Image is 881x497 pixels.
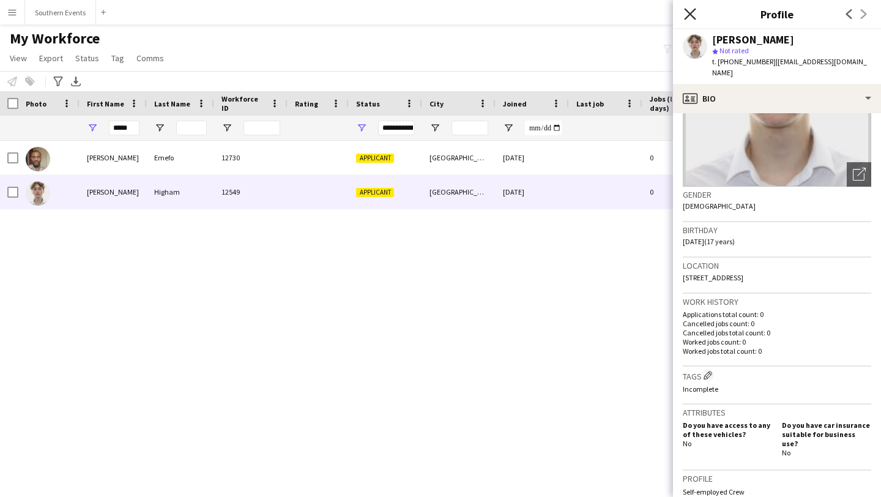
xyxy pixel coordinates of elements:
[154,122,165,133] button: Open Filter Menu
[683,337,871,346] p: Worked jobs count: 0
[87,99,124,108] span: First Name
[712,57,867,77] span: | [EMAIL_ADDRESS][DOMAIN_NAME]
[26,147,50,171] img: Henry Emefo
[221,94,266,113] span: Workforce ID
[69,74,83,89] app-action-btn: Export XLSX
[26,181,50,206] img: Henry Higham
[683,260,871,271] h3: Location
[147,175,214,209] div: Higham
[782,448,790,457] span: No
[429,122,441,133] button: Open Filter Menu
[683,407,871,418] h3: Attributes
[683,296,871,307] h3: Work history
[503,99,527,108] span: Joined
[243,121,280,135] input: Workforce ID Filter Input
[683,384,871,394] p: Incomplete
[106,50,129,66] a: Tag
[10,53,27,64] span: View
[642,175,722,209] div: 0
[295,99,318,108] span: Rating
[70,50,104,66] a: Status
[683,310,871,319] p: Applications total count: 0
[452,121,488,135] input: City Filter Input
[683,273,743,282] span: [STREET_ADDRESS]
[847,162,871,187] div: Open photos pop-in
[80,175,147,209] div: [PERSON_NAME]
[136,53,164,64] span: Comms
[683,225,871,236] h3: Birthday
[429,99,444,108] span: City
[673,6,881,22] h3: Profile
[683,473,871,484] h3: Profile
[356,188,394,197] span: Applicant
[132,50,169,66] a: Comms
[25,1,96,24] button: Southern Events
[26,99,46,108] span: Photo
[10,29,100,48] span: My Workforce
[111,53,124,64] span: Tag
[525,121,562,135] input: Joined Filter Input
[34,50,68,66] a: Export
[39,53,63,64] span: Export
[422,141,496,174] div: [GEOGRAPHIC_DATA]
[683,487,871,496] p: Self-employed Crew
[683,346,871,356] p: Worked jobs total count: 0
[496,141,569,174] div: [DATE]
[221,122,232,133] button: Open Filter Menu
[87,122,98,133] button: Open Filter Menu
[683,439,691,448] span: No
[176,121,207,135] input: Last Name Filter Input
[683,369,871,382] h3: Tags
[75,53,99,64] span: Status
[5,50,32,66] a: View
[154,99,190,108] span: Last Name
[80,141,147,174] div: [PERSON_NAME]
[683,328,871,337] p: Cancelled jobs total count: 0
[214,141,288,174] div: 12730
[712,57,776,66] span: t. [PHONE_NUMBER]
[683,237,735,246] span: [DATE] (17 years)
[576,99,604,108] span: Last job
[683,189,871,200] h3: Gender
[673,84,881,113] div: Bio
[496,175,569,209] div: [DATE]
[683,420,772,439] h5: Do you have access to any of these vehicles?
[109,121,139,135] input: First Name Filter Input
[650,94,700,113] span: Jobs (last 90 days)
[356,154,394,163] span: Applicant
[683,319,871,328] p: Cancelled jobs count: 0
[503,122,514,133] button: Open Filter Menu
[422,175,496,209] div: [GEOGRAPHIC_DATA]
[147,141,214,174] div: Emefo
[214,175,288,209] div: 12549
[356,122,367,133] button: Open Filter Menu
[782,420,871,448] h5: Do you have car insurance suitable for business use?
[51,74,65,89] app-action-btn: Advanced filters
[642,141,722,174] div: 0
[719,46,749,55] span: Not rated
[683,201,756,211] span: [DEMOGRAPHIC_DATA]
[712,34,794,45] div: [PERSON_NAME]
[356,99,380,108] span: Status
